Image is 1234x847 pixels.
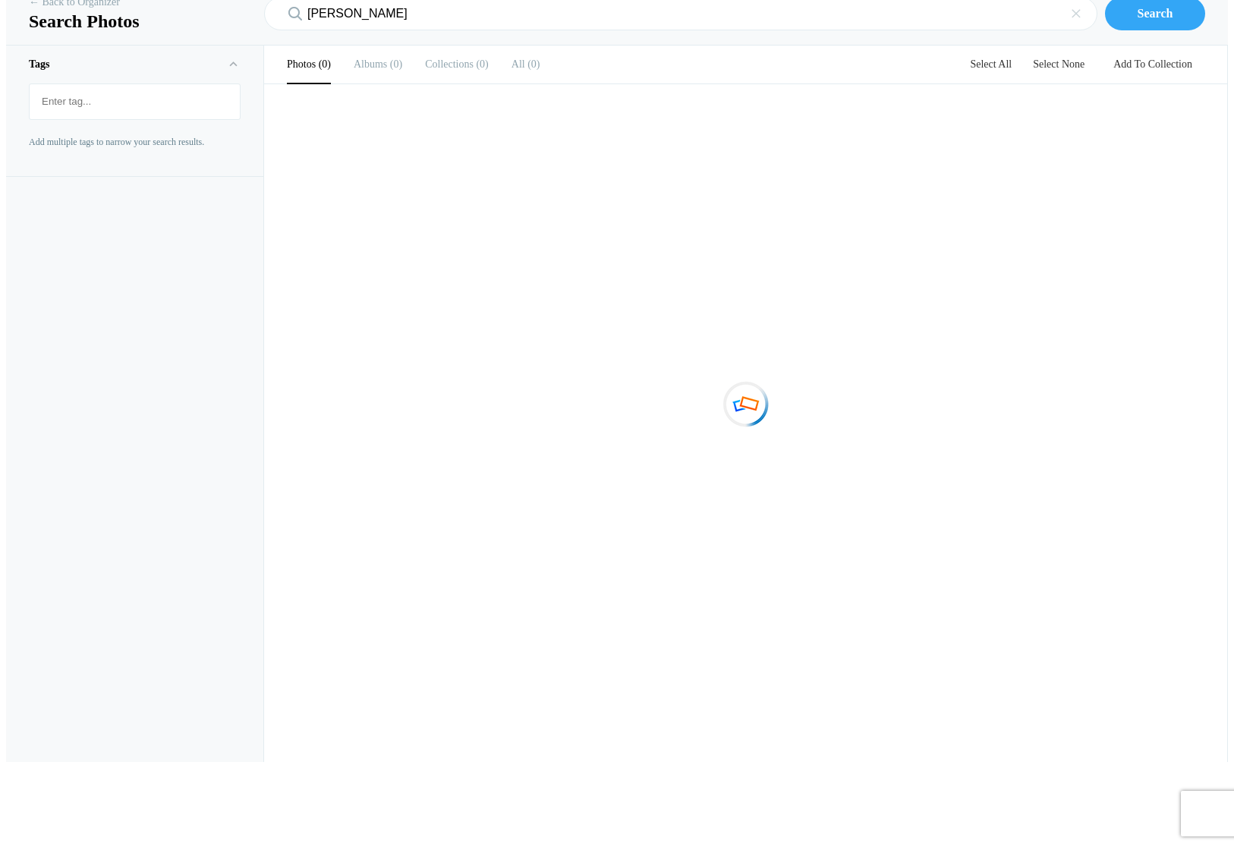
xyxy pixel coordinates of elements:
input: Enter tag... [37,88,232,115]
mat-chip-list: Fruit selection [30,84,240,119]
span: 0 [316,58,331,70]
h1: Search Photos [29,10,241,33]
b: Tags [29,58,50,70]
a: Add To Collection [1101,58,1204,70]
p: Add multiple tags to narrow your search results. [29,135,241,149]
a: Select None [1024,58,1094,70]
a: Select All [961,58,1021,70]
span: 0 [525,58,540,70]
span: 0 [474,58,489,70]
span: 0 [387,58,402,70]
b: Albums [354,58,387,70]
b: All [512,58,525,70]
b: Search [1138,7,1173,20]
b: Collections [425,58,474,70]
b: Photos [287,58,316,70]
